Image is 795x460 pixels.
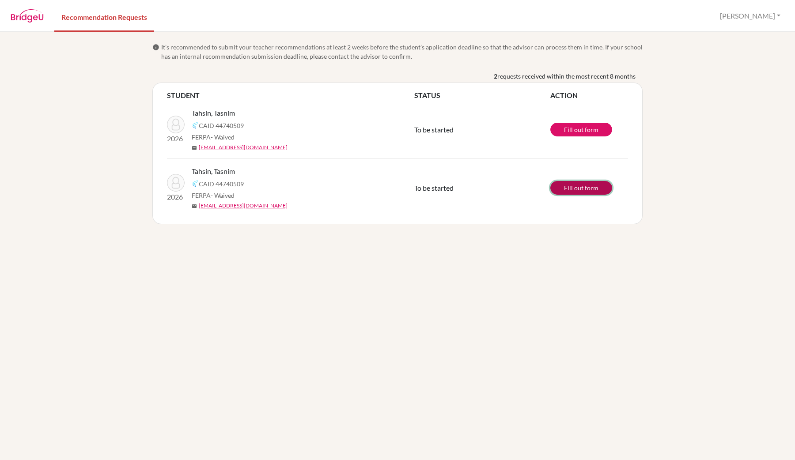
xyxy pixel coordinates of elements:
a: Fill out form [550,123,612,136]
span: mail [192,145,197,151]
th: STATUS [414,90,550,101]
th: ACTION [550,90,628,101]
a: [EMAIL_ADDRESS][DOMAIN_NAME] [199,202,288,210]
span: To be started [414,184,454,192]
span: Tahsin, Tasnim [192,108,235,118]
span: To be started [414,125,454,134]
span: CAID 44740509 [199,121,244,130]
a: [EMAIL_ADDRESS][DOMAIN_NAME] [199,143,288,151]
p: 2026 [167,133,185,144]
span: Tahsin, Tasnim [192,166,235,177]
p: 2026 [167,192,185,202]
span: FERPA [192,132,235,142]
span: - Waived [211,192,235,199]
span: It’s recommended to submit your teacher recommendations at least 2 weeks before the student’s app... [161,42,643,61]
b: 2 [494,72,497,81]
img: Common App logo [192,180,199,187]
img: BridgeU logo [11,9,44,23]
span: - Waived [211,133,235,141]
span: info [152,44,159,51]
img: Common App logo [192,122,199,129]
span: requests received within the most recent 8 months [497,72,636,81]
span: mail [192,204,197,209]
span: FERPA [192,191,235,200]
a: Fill out form [550,181,612,195]
button: [PERSON_NAME] [716,8,784,24]
a: Recommendation Requests [54,1,154,32]
img: Tahsin, Tasnim [167,174,185,192]
span: CAID 44740509 [199,179,244,189]
th: STUDENT [167,90,414,101]
img: Tahsin, Tasnim [167,116,185,133]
